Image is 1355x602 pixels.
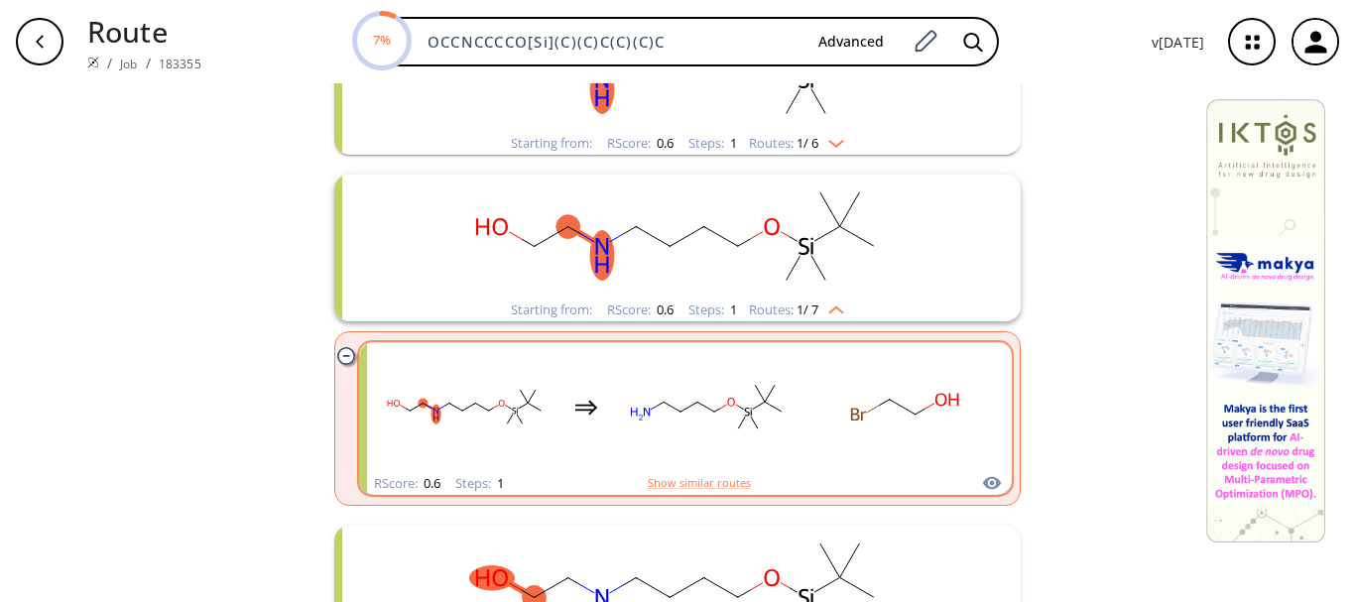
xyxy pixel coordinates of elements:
p: v [DATE] [1152,32,1204,53]
div: Starting from: [511,137,592,150]
svg: OCCBr [816,345,995,469]
a: 183355 [159,56,201,72]
span: 0.6 [421,474,440,492]
img: Up [818,299,844,314]
button: Show similar routes [648,474,751,492]
div: Starting from: [511,303,592,316]
p: Route [87,10,201,53]
div: Routes: [749,137,844,150]
div: RScore : [607,303,674,316]
button: Advanced [802,24,900,60]
div: Routes: [749,303,844,316]
span: 1 [727,301,737,318]
li: / [146,53,151,73]
input: Enter SMILES [416,32,802,52]
span: 0.6 [654,301,674,318]
span: 0.6 [654,134,674,152]
span: 1 [727,134,737,152]
svg: CC(C)(C)[Si](C)(C)OCCCCNCCO [420,175,935,299]
div: RScore : [374,477,440,490]
a: Job [120,56,137,72]
span: 1 [494,474,504,492]
img: Banner [1206,99,1325,542]
span: 1 / 7 [797,303,818,316]
div: Steps : [455,477,504,490]
text: 7% [373,31,391,49]
div: Steps : [688,137,737,150]
div: Steps : [688,303,737,316]
span: 1 / 6 [797,137,818,150]
svg: CC(C)(C)[Si](C)(C)OCCCCN [618,345,797,469]
img: Spaya logo [87,57,99,68]
li: / [107,53,112,73]
div: RScore : [607,137,674,150]
img: Down [818,132,844,148]
svg: CC(C)(C)[Si](C)(C)OCCCCNCCO [376,345,554,469]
